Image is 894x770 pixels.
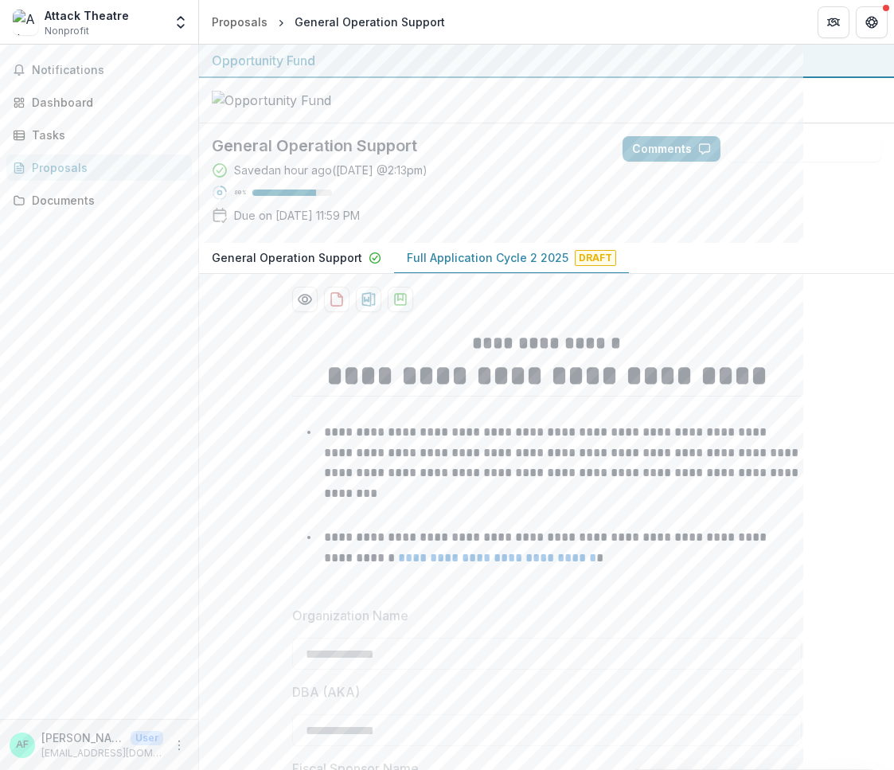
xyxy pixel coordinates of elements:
[45,7,129,24] div: Attack Theatre
[170,736,189,755] button: More
[212,136,597,155] h2: General Operation Support
[32,127,179,143] div: Tasks
[356,287,381,312] button: download-proposal
[292,682,360,702] p: DBA (AKA)
[212,91,371,110] img: Opportunity Fund
[32,192,179,209] div: Documents
[205,10,274,33] a: Proposals
[324,287,349,312] button: download-proposal
[6,154,192,181] a: Proposals
[234,207,360,224] p: Due on [DATE] 11:59 PM
[212,14,267,30] div: Proposals
[13,10,38,35] img: Attack Theatre
[292,606,408,625] p: Organization Name
[131,731,163,745] p: User
[32,64,185,77] span: Notifications
[212,51,881,70] div: Opportunity Fund
[623,136,720,162] button: Comments
[41,729,124,746] p: [PERSON_NAME]
[41,746,163,760] p: [EMAIL_ADDRESS][DOMAIN_NAME]
[818,6,849,38] button: Partners
[295,14,445,30] div: General Operation Support
[234,187,246,198] p: 80 %
[6,187,192,213] a: Documents
[727,136,881,162] button: Answer Suggestions
[170,6,192,38] button: Open entity switcher
[212,249,362,266] p: General Operation Support
[6,122,192,148] a: Tasks
[575,250,616,266] span: Draft
[407,249,568,266] p: Full Application Cycle 2 2025
[856,6,888,38] button: Get Help
[16,740,29,750] div: Andrés Franco
[388,287,413,312] button: download-proposal
[32,159,179,176] div: Proposals
[292,287,318,312] button: Preview 34b58e1d-8bb1-4b04-8956-54a694065dbe-1.pdf
[6,89,192,115] a: Dashboard
[45,24,89,38] span: Nonprofit
[32,94,179,111] div: Dashboard
[6,57,192,83] button: Notifications
[234,162,427,178] div: Saved an hour ago ( [DATE] @ 2:13pm )
[205,10,451,33] nav: breadcrumb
